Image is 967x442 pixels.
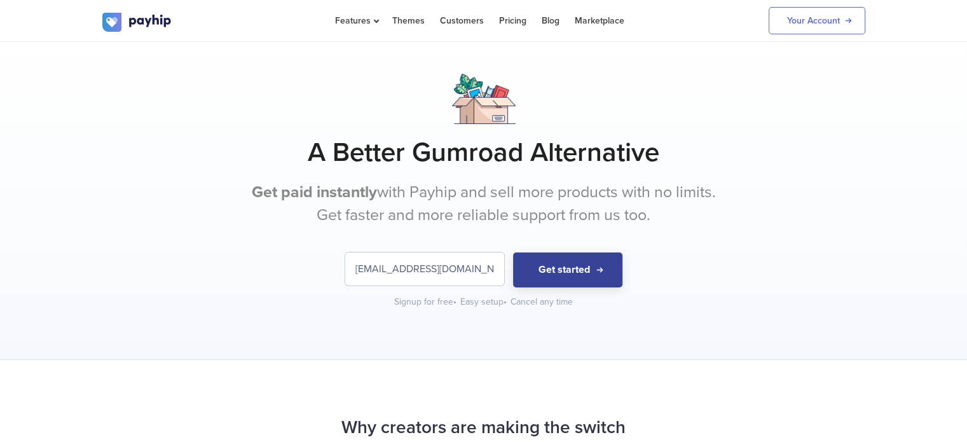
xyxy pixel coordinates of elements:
span: • [504,296,507,307]
h1: A Better Gumroad Alternative [102,137,865,169]
div: Signup for free [394,296,458,308]
a: Your Account [769,7,865,34]
img: logo.svg [102,13,172,32]
span: Features [335,15,377,26]
span: • [453,296,456,307]
div: Easy setup [460,296,508,308]
input: Enter your email address [345,252,504,286]
div: Cancel any time [511,296,573,308]
b: Get paid instantly [252,183,377,202]
img: box.png [452,74,516,124]
button: Get started [513,252,622,287]
p: with Payhip and sell more products with no limits. Get faster and more reliable support from us too. [245,181,722,226]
